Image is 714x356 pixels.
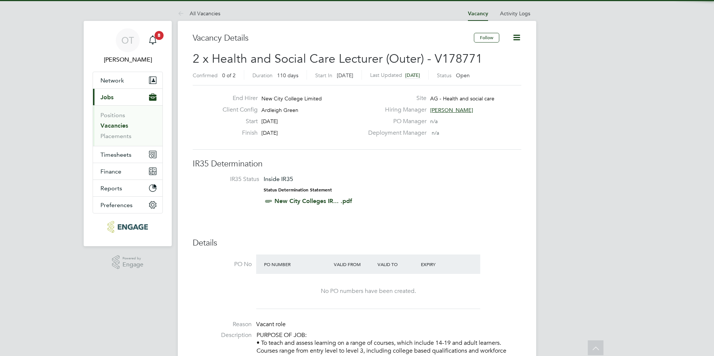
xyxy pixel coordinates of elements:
[193,72,218,79] label: Confirmed
[193,51,482,66] span: 2 x Health and Social Care Lecturer (Outer) - V178771
[370,72,402,78] label: Last Updated
[437,72,451,79] label: Status
[84,21,172,246] nav: Main navigation
[261,129,278,136] span: [DATE]
[93,105,162,146] div: Jobs
[100,202,133,209] span: Preferences
[315,72,332,79] label: Start In
[93,180,162,196] button: Reports
[193,33,474,44] h3: Vacancy Details
[217,129,258,137] label: Finish
[432,129,439,136] span: n/a
[364,106,426,114] label: Hiring Manager
[277,72,298,79] span: 110 days
[193,238,521,249] h3: Details
[145,28,160,52] a: 8
[468,10,488,17] a: Vacancy
[337,72,353,79] span: [DATE]
[121,35,134,45] span: OT
[264,175,293,182] span: Inside IR35
[193,159,521,169] h3: IR35 Determination
[100,112,125,119] a: Positions
[93,89,162,105] button: Jobs
[430,107,473,113] span: [PERSON_NAME]
[122,255,143,262] span: Powered by
[93,197,162,213] button: Preferences
[200,175,259,183] label: IR35 Status
[405,72,420,78] span: [DATE]
[93,28,163,64] a: OT[PERSON_NAME]
[93,163,162,179] button: Finance
[252,72,273,79] label: Duration
[93,72,162,88] button: Network
[217,118,258,125] label: Start
[100,168,121,175] span: Finance
[430,95,494,102] span: AG - Health and social care
[100,132,131,140] a: Placements
[112,255,144,269] a: Powered byEngage
[264,287,473,295] div: No PO numbers have been created.
[376,257,419,271] div: Valid To
[93,146,162,163] button: Timesheets
[222,72,236,79] span: 0 of 2
[178,10,220,17] a: All Vacancies
[261,118,278,125] span: [DATE]
[193,321,252,328] label: Reason
[93,221,163,233] a: Go to home page
[261,107,298,113] span: Ardleigh Green
[217,94,258,102] label: End Hirer
[100,151,131,158] span: Timesheets
[364,94,426,102] label: Site
[217,106,258,114] label: Client Config
[261,95,322,102] span: New City College Limited
[274,197,352,204] a: New City Colleges IR... .pdf
[500,10,530,17] a: Activity Logs
[419,257,463,271] div: Expiry
[100,94,114,101] span: Jobs
[155,31,164,40] span: 8
[108,221,148,233] img: huntereducation-logo-retina.png
[193,331,252,339] label: Description
[364,118,426,125] label: PO Manager
[100,185,122,192] span: Reports
[456,72,470,79] span: Open
[193,260,252,268] label: PO No
[262,257,332,271] div: PO Number
[122,262,143,268] span: Engage
[474,33,499,43] button: Follow
[264,187,332,193] strong: Status Determination Statement
[100,122,128,129] a: Vacancies
[93,55,163,64] span: Olivia Triassi
[430,118,438,125] span: n/a
[256,321,286,328] span: Vacant role
[332,257,376,271] div: Valid From
[100,77,124,84] span: Network
[364,129,426,137] label: Deployment Manager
